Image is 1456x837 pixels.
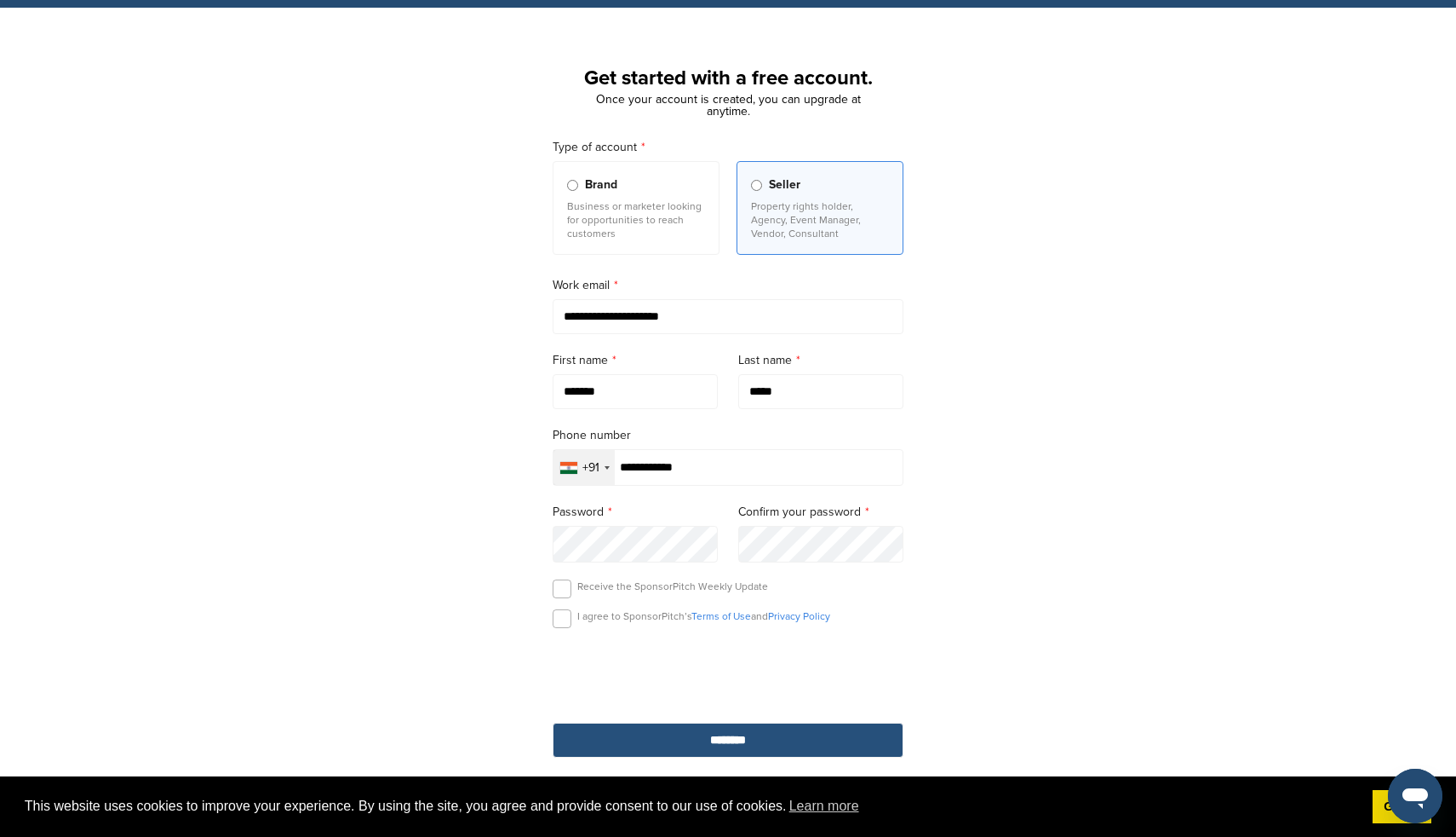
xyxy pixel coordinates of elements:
[751,180,762,191] input: Seller Property rights holder, Agency, Event Manager, Vendor, Consultant
[553,503,718,522] label: Password
[567,180,578,191] input: Brand Business or marketer looking for opportunities to reach customers
[1373,790,1431,824] a: dismiss cookie message
[532,63,924,94] h1: Get started with a free account.
[553,351,718,370] label: First name
[787,794,862,819] a: learn more about cookies
[631,648,825,698] iframe: To enrich screen reader interactions, please activate Accessibility in Grammarly extension settings
[585,176,617,194] span: Brand
[691,610,751,622] a: Terms of Use
[553,450,615,485] div: Selected country
[751,199,889,240] p: Property rights holder, Agency, Event Manager, Vendor, Consultant
[577,609,830,623] p: I agree to SponsorPitch’s and
[25,794,1359,819] span: This website uses cookies to improve your experience. By using the site, you agree and provide co...
[1388,769,1442,823] iframe: Button to launch messaging window
[769,176,800,194] span: Seller
[768,610,830,622] a: Privacy Policy
[738,503,903,522] label: Confirm your password
[553,138,903,157] label: Type of account
[553,276,903,295] label: Work email
[596,92,861,118] span: Once your account is created, you can upgrade at anytime.
[577,580,768,593] p: Receive the SponsorPitch Weekly Update
[553,426,903,445] label: Phone number
[582,462,599,474] div: +91
[567,199,705,240] p: Business or marketer looking for opportunities to reach customers
[738,351,903,370] label: Last name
